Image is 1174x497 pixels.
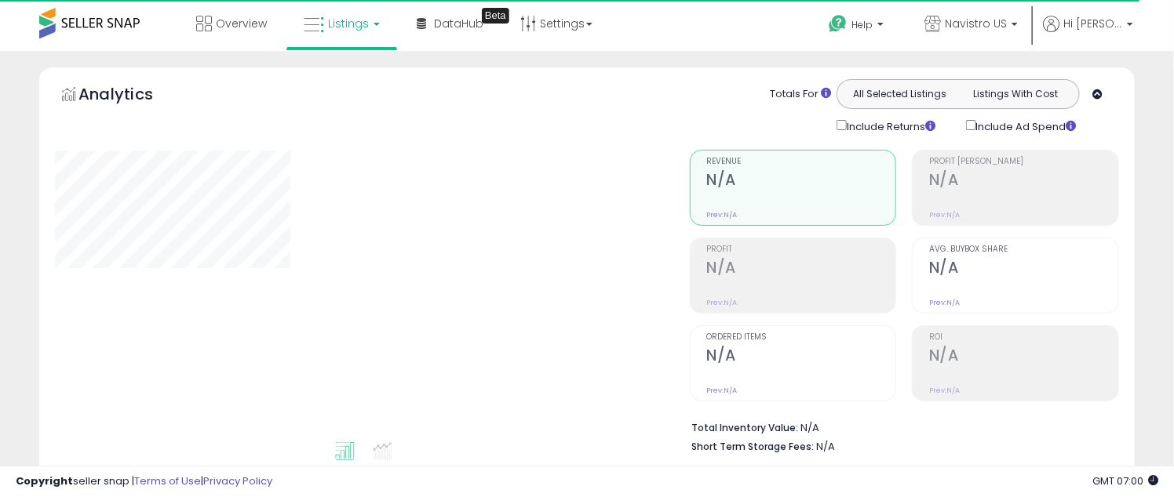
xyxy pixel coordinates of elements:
[1092,473,1158,488] span: 2025-10-13 07:00 GMT
[929,298,960,307] small: Prev: N/A
[482,8,509,24] div: Tooltip anchor
[851,18,873,31] span: Help
[707,386,738,395] small: Prev: N/A
[203,473,272,488] a: Privacy Policy
[434,16,483,31] span: DataHub
[817,439,836,454] span: N/A
[770,87,831,102] div: Totals For
[954,117,1102,134] div: Include Ad Spend
[707,245,896,254] span: Profit
[929,158,1118,166] span: Profit [PERSON_NAME]
[841,84,958,104] button: All Selected Listings
[1063,16,1122,31] span: Hi [PERSON_NAME]
[692,421,799,434] b: Total Inventory Value:
[929,245,1118,254] span: Avg. Buybox Share
[692,440,815,453] b: Short Term Storage Fees:
[707,210,738,219] small: Prev: N/A
[707,298,738,307] small: Prev: N/A
[328,16,369,31] span: Listings
[16,474,272,489] div: seller snap | |
[929,210,960,219] small: Prev: N/A
[707,346,896,368] h2: N/A
[16,473,73,488] strong: Copyright
[707,158,896,166] span: Revenue
[216,16,267,31] span: Overview
[929,346,1118,368] h2: N/A
[1043,16,1133,51] a: Hi [PERSON_NAME]
[929,171,1118,192] h2: N/A
[134,473,201,488] a: Terms of Use
[707,259,896,280] h2: N/A
[957,84,1074,104] button: Listings With Cost
[707,171,896,192] h2: N/A
[929,333,1118,342] span: ROI
[692,417,1108,436] li: N/A
[707,333,896,342] span: Ordered Items
[816,2,899,51] a: Help
[825,117,954,134] div: Include Returns
[945,16,1007,31] span: Navistro US
[828,14,848,34] i: Get Help
[78,83,184,109] h5: Analytics
[929,386,960,395] small: Prev: N/A
[929,259,1118,280] h2: N/A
